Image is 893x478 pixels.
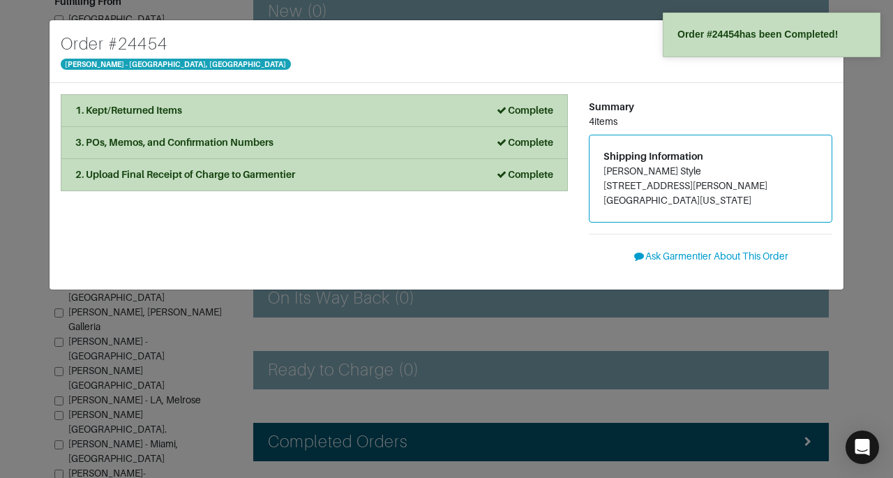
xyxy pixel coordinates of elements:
span: [PERSON_NAME] - [GEOGRAPHIC_DATA], [GEOGRAPHIC_DATA] [61,59,291,70]
div: Order # 24454 has been Completed! [677,27,866,42]
button: Ask Garmentier About This Order [589,246,832,267]
h4: Order # 24454 [61,31,291,57]
div: Summary [589,100,832,114]
div: 4 items [589,114,832,129]
address: [PERSON_NAME] Style [STREET_ADDRESS][PERSON_NAME] [GEOGRAPHIC_DATA][US_STATE] [603,164,818,208]
strong: 3. POs, Memos, and Confirmation Numbers [75,137,273,148]
strong: Complete [495,137,553,148]
span: Shipping Information [603,151,703,162]
strong: Complete [495,169,553,180]
strong: 1. Kept/Returned Items [75,105,182,116]
strong: Complete [495,105,553,116]
strong: 2. Upload Final Receipt of Charge to Garmentier [75,169,295,180]
div: Open Intercom Messenger [846,431,879,464]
